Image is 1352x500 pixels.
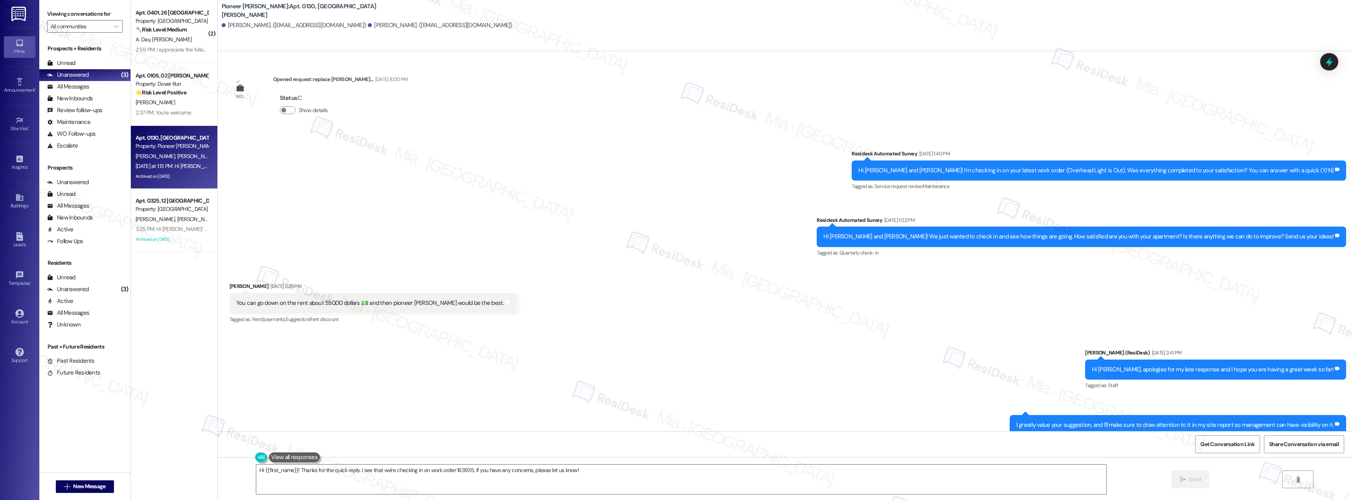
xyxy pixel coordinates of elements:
div: Tagged as: [230,314,516,325]
button: Share Conversation via email [1264,435,1344,453]
div: WO [236,92,243,101]
div: Active [47,225,73,234]
div: (3) [119,283,130,295]
div: Tagged as: [852,181,1346,192]
span: Suggestion , [285,316,309,323]
span: • [27,163,28,169]
label: Viewing conversations for [47,8,123,20]
a: Buildings [4,191,35,212]
div: All Messages [47,202,89,210]
a: Inbox [4,36,35,57]
div: Past Residents [47,357,95,365]
div: New Inbounds [47,94,93,103]
div: Opened request: replace [PERSON_NAME]... [273,75,408,86]
div: Residesk Automated Survey [852,149,1346,161]
b: Pioneer [PERSON_NAME]: Apt. 0130, [GEOGRAPHIC_DATA][PERSON_NAME] [222,2,379,19]
span: [PERSON_NAME] [136,153,177,160]
div: Tagged as: [1085,380,1346,391]
div: [PERSON_NAME] [230,282,516,293]
span: Rent discount [309,316,338,323]
div: [DATE] 2:26 PM [268,282,301,290]
div: Hi [PERSON_NAME], apologies for my late response and I hope you are having a great week so far! [1092,365,1334,374]
span: Send [1189,475,1201,483]
div: 2:59 PM: I appreciate the follow up. Thank you. [136,46,241,53]
div: Tagged as: [817,247,1346,258]
div: Unread [47,273,75,282]
span: [PERSON_NAME] [177,216,216,223]
span: • [28,125,29,130]
span: [PERSON_NAME] [152,36,191,43]
div: Apt. 0130, [GEOGRAPHIC_DATA][PERSON_NAME] [136,134,208,142]
div: Active [47,297,73,305]
span: Staff [1108,382,1118,389]
a: Leads [4,230,35,251]
span: Share Conversation via email [1269,440,1339,448]
a: Templates • [4,268,35,290]
div: Escalate [47,142,78,150]
strong: 🔧 Risk Level: Medium [136,26,187,33]
span: [PERSON_NAME] [177,153,216,160]
div: [DATE] at 1:13 PM: Hi [PERSON_NAME] and [PERSON_NAME]! I'm checking in on your latest work order ... [136,162,657,170]
span: Quarterly check-in [839,249,878,256]
span: A. Day [136,36,152,43]
div: Follow Ups [47,237,83,245]
b: Status [280,94,298,102]
div: Unanswered [47,178,89,186]
i:  [1295,476,1301,483]
div: Archived on [DATE] [135,172,209,181]
div: [PERSON_NAME]. ([EMAIL_ADDRESS][DOMAIN_NAME]) [368,21,513,30]
span: [PERSON_NAME] [136,99,175,106]
input: All communities [51,20,110,33]
div: 3:25 PM: Hi [PERSON_NAME]! Apologies for the delayed response. Our team confirmed that the pool c... [136,225,512,232]
div: Apt. 0401, 26 [GEOGRAPHIC_DATA] [136,9,208,17]
div: Residesk Automated Survey [817,216,1346,227]
div: [DATE] 2:41 PM [1150,349,1182,357]
div: Property: [GEOGRAPHIC_DATA] [136,205,208,213]
div: Unread [47,190,75,198]
div: You can go down on the rent about 550.00 dollars 💵 and then pioneer [PERSON_NAME] would be the best. [236,299,504,307]
div: Apt. 0325, 12 [GEOGRAPHIC_DATA] [136,197,208,205]
label: Show details [299,106,328,114]
div: Future Residents [47,369,100,377]
div: Review follow-ups [47,106,102,114]
span: Get Conversation Link [1200,440,1255,448]
div: New Inbounds [47,214,93,222]
span: New Message [73,482,105,491]
div: Prospects [39,164,130,172]
div: All Messages [47,309,89,317]
div: Prospects + Residents [39,44,130,53]
span: • [30,279,31,285]
div: [DATE] 1:02 PM [882,216,915,224]
div: Apt. 0105, 02 [PERSON_NAME] Dover LLC [136,72,208,80]
div: Hi [PERSON_NAME] and [PERSON_NAME]! I'm checking in on your latest work order (Overhead Light is ... [858,166,1334,175]
span: Service request review , [874,183,922,190]
i:  [1180,476,1186,483]
div: 2:37 PM: You're welcome [136,109,191,116]
div: Property: Dover Run [136,80,208,88]
a: Support [4,345,35,367]
div: Maintenance [47,118,90,126]
button: New Message [56,480,114,493]
i:  [64,483,70,490]
div: Residents [39,259,130,267]
a: Insights • [4,152,35,173]
button: Get Conversation Link [1195,435,1260,453]
span: Maintenance [922,183,949,190]
div: [DATE] 8:00 PM [373,75,408,83]
div: Hi [PERSON_NAME] and [PERSON_NAME]! We just wanted to check in and see how things are going. How ... [823,232,1334,241]
div: All Messages [47,83,89,91]
div: Unanswered [47,71,89,79]
span: Rent/payments , [252,316,286,323]
strong: 🌟 Risk Level: Positive [136,89,186,96]
a: Account [4,307,35,328]
div: Unread [47,59,75,67]
i:  [114,23,118,30]
div: I greatly value your suggestion, and I'll make sure to draw attention to it in my site report so ... [1016,421,1334,429]
div: (3) [119,69,130,81]
div: [PERSON_NAME]. ([EMAIL_ADDRESS][DOMAIN_NAME]) [222,21,366,30]
div: : C [280,92,331,104]
textarea: Hi {{first_name}}! Thanks for the quick reply. I see that we're checking in on work order 163935.... [256,465,1106,494]
div: Property: [GEOGRAPHIC_DATA] [136,17,208,25]
div: Past + Future Residents [39,343,130,351]
a: Site Visit • [4,114,35,135]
